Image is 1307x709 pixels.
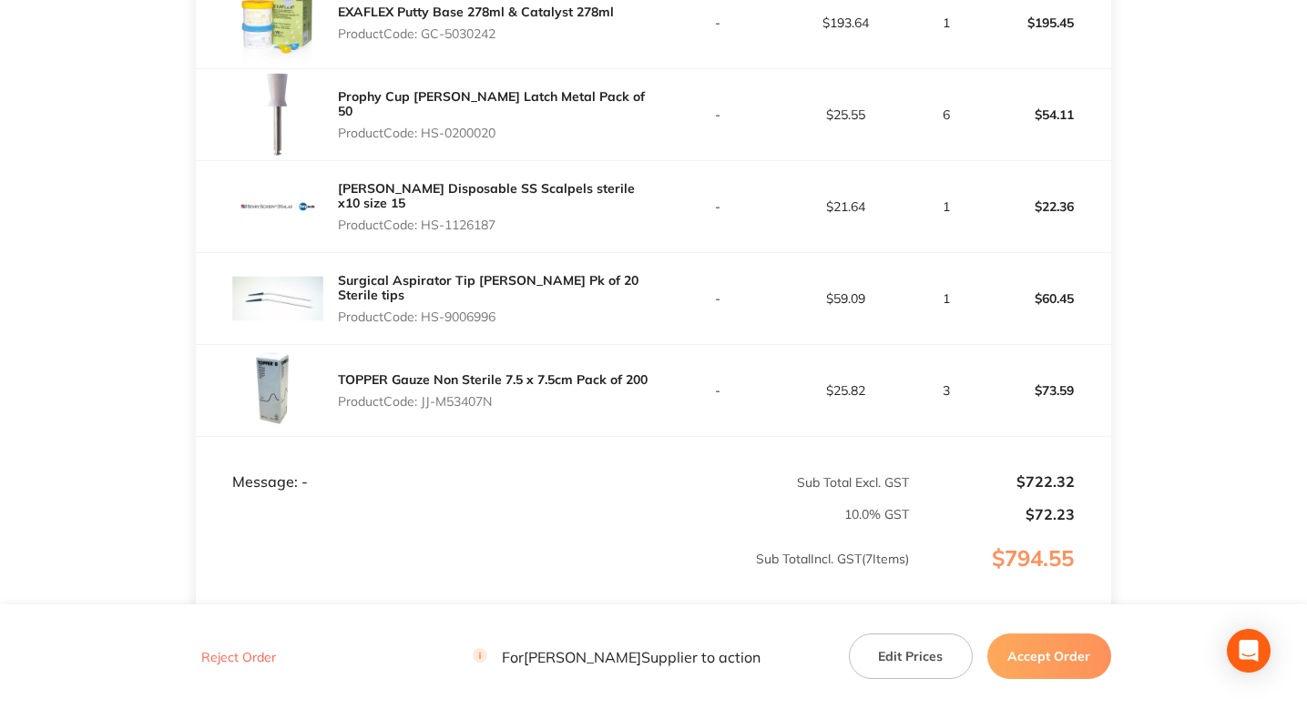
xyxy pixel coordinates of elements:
[338,126,653,140] p: Product Code: HS-0200020
[338,26,614,41] p: Product Code: GC-5030242
[655,475,909,490] p: Sub Total Excl. GST
[984,277,1110,320] p: $60.45
[232,161,323,252] img: N3l4NWE1Yg
[782,15,909,30] p: $193.64
[984,1,1110,45] p: $195.45
[1227,629,1271,673] div: Open Intercom Messenger
[655,15,781,30] p: -
[338,394,648,409] p: Product Code: JJ-M53407N
[849,633,973,679] button: Edit Prices
[338,218,653,232] p: Product Code: HS-1126187
[197,507,909,522] p: 10.0 % GST
[196,437,653,491] td: Message: -
[655,107,781,122] p: -
[655,291,781,306] p: -
[911,546,1110,608] p: $794.55
[232,69,323,160] img: cjNucmJqYg
[984,185,1110,228] p: $22.36
[987,633,1111,679] button: Accept Order
[655,383,781,398] p: -
[911,383,982,398] p: 3
[473,648,761,665] p: For [PERSON_NAME] Supplier to action
[338,371,648,388] a: TOPPER Gauze Non Sterile 7.5 x 7.5cm Pack of 200
[911,506,1075,522] p: $72.23
[911,473,1075,490] p: $722.32
[911,107,982,122] p: 6
[338,309,653,324] p: Product Code: HS-9006996
[911,291,982,306] p: 1
[782,199,909,214] p: $21.64
[782,107,909,122] p: $25.55
[782,291,909,306] p: $59.09
[911,199,982,214] p: 1
[338,272,638,303] a: Surgical Aspirator Tip [PERSON_NAME] Pk of 20 Sterile tips
[232,253,323,344] img: eHBza2Z4Mg
[984,93,1110,137] p: $54.11
[232,345,323,436] img: bXFtOTg5bw
[782,383,909,398] p: $25.82
[197,552,909,603] p: Sub Total Incl. GST ( 7 Items)
[338,88,645,119] a: Prophy Cup [PERSON_NAME] Latch Metal Pack of 50
[911,15,982,30] p: 1
[196,649,281,665] button: Reject Order
[655,199,781,214] p: -
[338,180,635,211] a: [PERSON_NAME] Disposable SS Scalpels sterile x10 size 15
[984,369,1110,412] p: $73.59
[338,4,614,20] a: EXAFLEX Putty Base 278ml & Catalyst 278ml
